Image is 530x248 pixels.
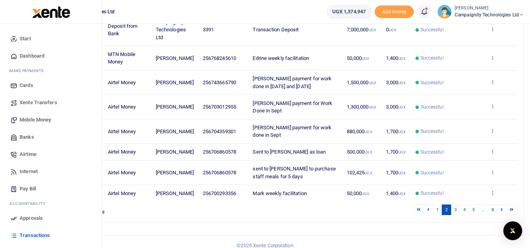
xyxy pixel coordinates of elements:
[437,5,452,19] img: profile-user
[347,27,376,33] span: 7,000,000
[386,190,406,196] span: 1,400
[156,104,194,110] span: [PERSON_NAME]
[375,8,414,14] a: Add money
[389,28,396,32] small: UGX
[108,129,136,134] span: Airtel Money
[13,68,44,74] span: ake Payments
[253,125,331,138] span: [PERSON_NAME] payment for work done in Sept
[375,5,414,18] span: Add money
[36,204,233,216] div: Showing 11 to 20 of 73 entries
[156,149,194,155] span: [PERSON_NAME]
[398,105,406,109] small: UGX
[20,185,36,193] span: Pay Bill
[437,5,524,19] a: profile-user [PERSON_NAME] Campaignity Technologies Ltd
[203,149,236,155] span: 256706860578
[108,104,136,110] span: Airtel Money
[386,104,406,110] span: 3,000
[421,169,444,176] span: Successful
[20,150,36,158] span: Airtime
[386,80,406,85] span: 3,000
[203,129,236,134] span: 256704359301
[6,210,95,227] a: Approvals
[108,51,135,65] span: MTN Mobile Money
[386,55,406,61] span: 1,400
[203,27,214,33] span: 3391
[6,146,95,163] a: Airtime
[6,163,95,180] a: Internet
[203,104,236,110] span: 256703012955
[253,100,332,114] span: [PERSON_NAME] payment for Work Done in Sept
[421,190,444,197] span: Successful
[253,166,335,179] span: sent to [PERSON_NAME] to purchase staff meals for 5 days
[347,190,370,196] span: 50,000
[203,80,236,85] span: 256743665790
[6,65,95,77] li: M
[503,221,522,240] div: Open Intercom Messenger
[369,28,376,32] small: UGX
[203,170,236,176] span: 256706860578
[421,54,444,62] span: Successful
[386,27,396,33] span: 0
[421,26,444,33] span: Successful
[364,171,372,175] small: UGX
[203,190,236,196] span: 256700293356
[6,94,95,111] a: Xente Transfers
[455,5,524,12] small: [PERSON_NAME]
[253,76,331,89] span: [PERSON_NAME] payment for work done in [DATE] and [DATE]
[455,11,524,18] span: Campaignity Technologies Ltd
[362,56,369,61] small: UGX
[253,149,326,155] span: Sent to [PERSON_NAME] as loan
[203,55,236,61] span: 256768245610
[347,80,376,85] span: 1,500,000
[369,81,376,85] small: UGX
[451,205,460,215] a: 3
[347,55,370,61] span: 50,000
[364,150,372,154] small: UGX
[6,180,95,197] a: Pay Bill
[20,232,50,239] span: Transactions
[20,116,51,124] span: Mobile Money
[421,103,444,110] span: Successful
[386,129,406,134] span: 1,700
[253,27,299,33] span: Transaction Deposit
[386,149,406,155] span: 1,700
[398,192,406,196] small: UGX
[347,149,372,155] span: 500,000
[6,111,95,129] a: Mobile Money
[20,35,31,43] span: Start
[156,55,194,61] span: [PERSON_NAME]
[20,214,43,222] span: Approvals
[108,80,136,85] span: Airtel Money
[398,150,406,154] small: UGX
[488,205,497,215] a: 8
[156,170,194,176] span: [PERSON_NAME]
[398,171,406,175] small: UGX
[6,30,95,47] a: Start
[421,79,444,86] span: Successful
[442,205,451,215] a: 2
[20,52,44,60] span: Dashboard
[323,5,375,19] li: Wallet ballance
[398,56,406,61] small: UGX
[369,105,376,109] small: UGX
[398,130,406,134] small: UGX
[433,205,442,215] a: 1
[156,190,194,196] span: [PERSON_NAME]
[6,129,95,146] a: Banks
[156,19,186,40] span: Campaignity Technologies Ltd
[6,227,95,244] a: Transactions
[108,190,136,196] span: Airtel Money
[347,129,372,134] span: 880,000
[398,81,406,85] small: UGX
[32,6,70,18] img: logo-large
[20,81,33,89] span: Cards
[469,205,478,215] a: 5
[20,168,38,176] span: Internet
[253,190,306,196] span: Mark weekly facilitation
[421,128,444,135] span: Successful
[362,192,369,196] small: UGX
[15,201,45,206] span: countability
[6,197,95,210] li: Ac
[386,170,406,176] span: 1,700
[6,47,95,65] a: Dashboard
